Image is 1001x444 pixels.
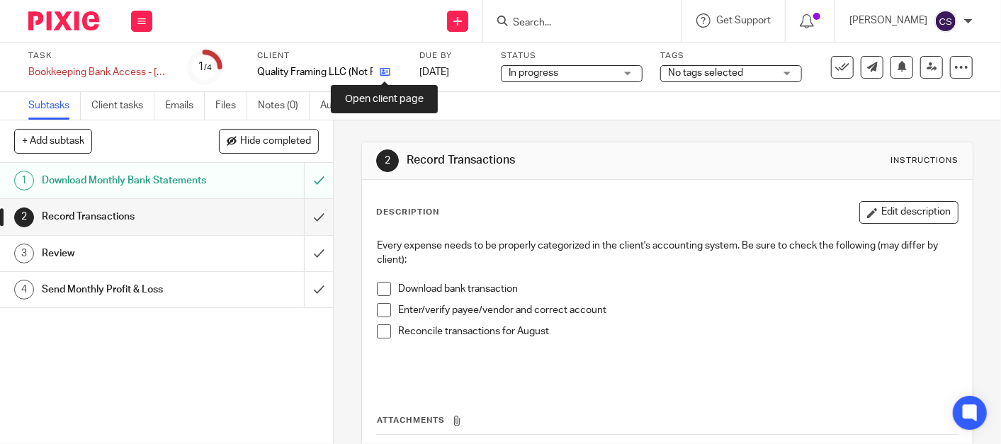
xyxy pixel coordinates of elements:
[716,16,771,25] span: Get Support
[668,68,743,78] span: No tags selected
[320,92,375,120] a: Audit logs
[257,65,373,79] p: Quality Framing LLC (Not Ra)
[14,129,92,153] button: + Add subtask
[14,280,34,300] div: 4
[42,279,208,300] h1: Send Monthly Profit & Loss
[28,50,170,62] label: Task
[42,206,208,227] h1: Record Transactions
[240,136,311,147] span: Hide completed
[398,303,958,317] p: Enter/verify payee/vendor and correct account
[28,65,170,79] div: Bookkeeping Bank Access - [PERSON_NAME]
[934,10,957,33] img: svg%3E
[215,92,247,120] a: Files
[91,92,154,120] a: Client tasks
[14,244,34,263] div: 3
[377,239,958,268] p: Every expense needs to be properly categorized in the client's accounting system. Be sure to chec...
[509,68,558,78] span: In progress
[42,243,208,264] h1: Review
[419,50,483,62] label: Due by
[407,153,698,168] h1: Record Transactions
[258,92,310,120] a: Notes (0)
[198,59,212,75] div: 1
[219,129,319,153] button: Hide completed
[849,13,927,28] p: [PERSON_NAME]
[42,170,208,191] h1: Download Monthly Bank Statements
[14,171,34,190] div: 1
[377,416,445,424] span: Attachments
[511,17,639,30] input: Search
[204,64,212,72] small: /4
[890,155,958,166] div: Instructions
[376,207,439,218] p: Description
[398,282,958,296] p: Download bank transaction
[660,50,802,62] label: Tags
[165,92,205,120] a: Emails
[14,207,34,227] div: 2
[398,324,958,338] p: Reconcile transactions for August
[28,11,99,30] img: Pixie
[257,50,402,62] label: Client
[859,201,958,224] button: Edit description
[376,149,399,172] div: 2
[419,67,449,77] span: [DATE]
[28,92,81,120] a: Subtasks
[501,50,643,62] label: Status
[28,65,170,79] div: Bookkeeping Bank Access - Cindy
